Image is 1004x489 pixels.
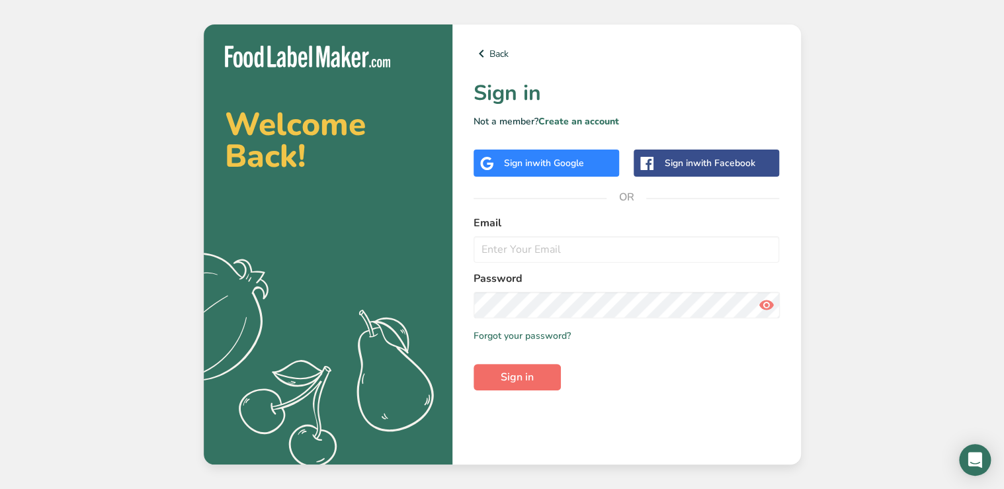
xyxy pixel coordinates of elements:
[474,271,780,287] label: Password
[474,77,780,109] h1: Sign in
[504,156,584,170] div: Sign in
[474,236,780,263] input: Enter Your Email
[474,46,780,62] a: Back
[474,114,780,128] p: Not a member?
[607,177,646,217] span: OR
[474,364,561,390] button: Sign in
[474,329,571,343] a: Forgot your password?
[692,157,755,169] span: with Facebook
[501,369,534,385] span: Sign in
[474,215,780,231] label: Email
[664,156,755,170] div: Sign in
[959,444,991,476] div: Open Intercom Messenger
[225,46,390,67] img: Food Label Maker
[538,115,619,128] a: Create an account
[532,157,584,169] span: with Google
[225,109,431,172] h2: Welcome Back!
